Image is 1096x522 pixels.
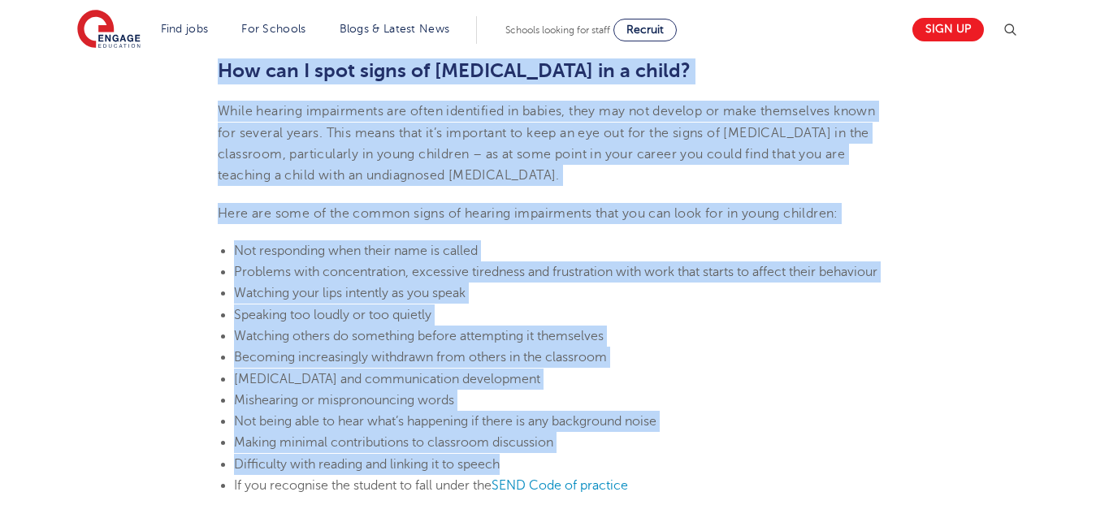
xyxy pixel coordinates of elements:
span: Making minimal contributions to classroom discussion [234,435,553,450]
span: Not being able to hear what’s happening if there is any background noise [234,414,656,429]
span: Recruit [626,24,664,36]
li: If you recognise the student to fall under the [234,475,878,496]
span: Watching your lips intently as you speak [234,286,466,300]
span: Problems with concentration, excessive tiredness and frustration with work that starts to affect ... [234,265,877,279]
span: Becoming increasingly withdrawn from others in the classroom [234,350,607,365]
span: Speaking too loudly or too quietly [234,308,431,322]
a: Blogs & Latest News [340,23,450,35]
span: [MEDICAL_DATA] and communication development [234,372,540,386]
span: Watching others do something before attempting it themselves [234,329,604,343]
span: Difficulty with reading and linking it to speech [234,457,500,472]
span: While hearing impairments are often identified in babies, they may not develop or make themselves... [218,104,875,183]
a: For Schools [241,23,305,35]
a: Sign up [912,18,984,41]
img: Engage Education [77,10,141,50]
a: Recruit [613,19,677,41]
a: Find jobs [161,23,209,35]
span: Schools looking for staff [505,24,610,36]
span: Not responding when their name is called [234,244,478,258]
span: How can I spot signs of [MEDICAL_DATA] in a child? [218,59,691,82]
span: Mishearing or mispronouncing words [234,393,454,408]
span: Here are some of the common signs of hearing impairments that you can look for in young children: [218,206,838,221]
a: SEND Code of practice [492,478,628,493]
